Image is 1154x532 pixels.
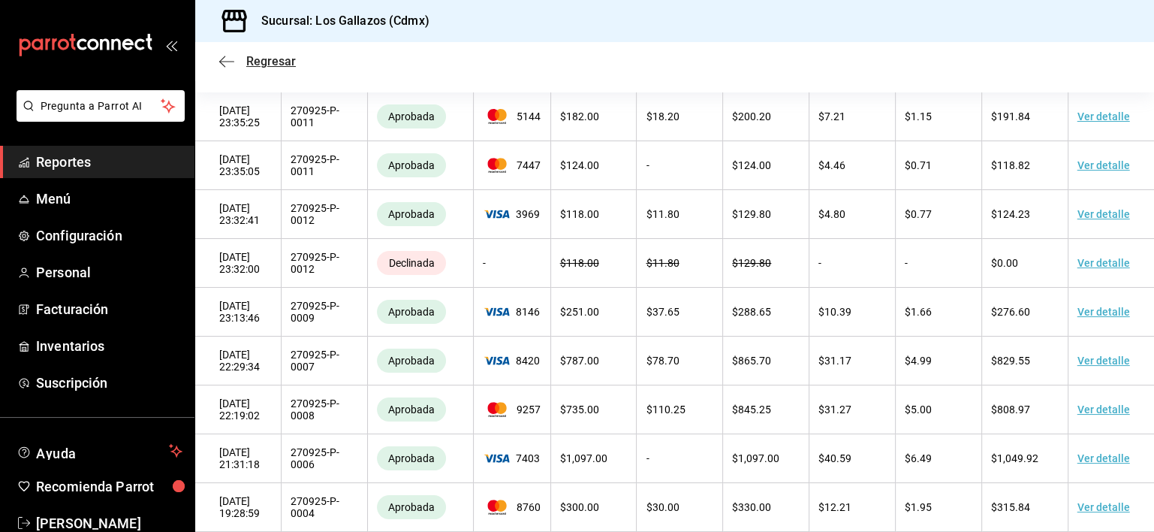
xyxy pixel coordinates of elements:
[195,434,282,483] td: [DATE] 21:31:18
[905,501,932,513] span: $ 1.95
[818,404,851,416] span: $ 31.27
[732,404,771,416] span: $ 845.25
[195,483,282,532] td: [DATE] 19:28:59
[732,110,771,122] span: $ 200.20
[382,208,441,220] span: Aprobada
[249,12,429,30] h3: Sucursal: Los Gallazos (Cdmx)
[991,501,1030,513] span: $ 315.84
[377,495,446,519] div: Transacciones cobradas de manera exitosa.
[377,397,446,422] div: Transacciones cobradas de manera exitosa.
[473,239,550,288] td: -
[905,404,932,416] span: $ 5.00
[382,452,441,464] span: Aprobada
[818,501,851,513] span: $ 12.21
[377,300,446,324] div: Transacciones cobradas de manera exitosa.
[36,373,182,393] span: Suscripción
[36,225,182,246] span: Configuración
[382,159,441,171] span: Aprobada
[165,39,177,51] button: open_drawer_menu
[382,306,441,318] span: Aprobada
[483,402,541,417] span: 9257
[282,190,368,239] td: 270925-P-0012
[483,500,541,515] span: 8760
[981,239,1068,288] td: $0.00
[382,404,441,416] span: Aprobada
[1077,208,1130,220] a: Ver detalle
[36,299,182,319] span: Facturación
[646,404,685,416] span: $ 110.25
[195,337,282,385] td: [DATE] 22:29:34
[195,288,282,337] td: [DATE] 23:13:46
[36,152,182,172] span: Reportes
[382,501,441,513] span: Aprobada
[646,257,679,269] span: $ 11.80
[818,110,845,122] span: $ 7.21
[1077,501,1130,513] a: Ver detalle
[905,306,932,318] span: $ 1.66
[905,208,932,220] span: $ 0.77
[991,159,1030,171] span: $ 118.82
[560,306,599,318] span: $ 251.00
[282,141,368,190] td: 270925-P-0011
[483,306,541,318] span: 8146
[991,110,1030,122] span: $ 191.84
[195,385,282,434] td: [DATE] 22:19:02
[282,288,368,337] td: 270925-P-0009
[195,92,282,141] td: [DATE] 23:35:25
[905,452,932,464] span: $ 6.49
[560,110,599,122] span: $ 182.00
[195,190,282,239] td: [DATE] 23:32:41
[377,153,446,177] div: Transacciones cobradas de manera exitosa.
[377,202,446,226] div: Transacciones cobradas de manera exitosa.
[646,306,679,318] span: $ 37.65
[818,355,851,367] span: $ 31.17
[377,104,446,128] div: Transacciones cobradas de manera exitosa.
[1077,452,1130,464] a: Ver detalle
[560,208,599,220] span: $ 118.00
[483,355,541,367] span: 8420
[195,239,282,288] td: [DATE] 23:32:00
[36,476,182,497] span: Recomienda Parrot
[991,404,1030,416] span: $ 808.97
[382,355,441,367] span: Aprobada
[282,483,368,532] td: 270925-P-0004
[637,434,723,483] td: -
[1077,110,1130,122] a: Ver detalle
[732,452,779,464] span: $ 1,097.00
[36,442,163,460] span: Ayuda
[560,355,599,367] span: $ 787.00
[246,54,296,68] span: Regresar
[732,257,771,269] span: $ 129.80
[1077,404,1130,416] a: Ver detalle
[991,306,1030,318] span: $ 276.60
[483,452,541,464] span: 7403
[732,159,771,171] span: $ 124.00
[1077,257,1130,269] a: Ver detalle
[377,349,446,373] div: Transacciones cobradas de manera exitosa.
[36,189,182,209] span: Menú
[646,501,679,513] span: $ 30.00
[732,208,771,220] span: $ 129.80
[36,262,182,283] span: Personal
[809,239,896,288] td: -
[560,257,599,269] span: $ 118.00
[483,208,541,220] span: 3969
[1077,159,1130,171] a: Ver detalle
[991,208,1030,220] span: $ 124.23
[905,355,932,367] span: $ 4.99
[483,158,541,173] span: 7447
[818,159,845,171] span: $ 4.46
[36,336,182,356] span: Inventarios
[282,337,368,385] td: 270925-P-0007
[560,159,599,171] span: $ 124.00
[195,141,282,190] td: [DATE] 23:35:05
[1077,355,1130,367] a: Ver detalle
[383,257,441,269] span: Declinada
[732,355,771,367] span: $ 865.70
[382,110,441,122] span: Aprobada
[732,306,771,318] span: $ 288.65
[560,452,607,464] span: $ 1,097.00
[560,501,599,513] span: $ 300.00
[818,452,851,464] span: $ 40.59
[282,92,368,141] td: 270925-P-0011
